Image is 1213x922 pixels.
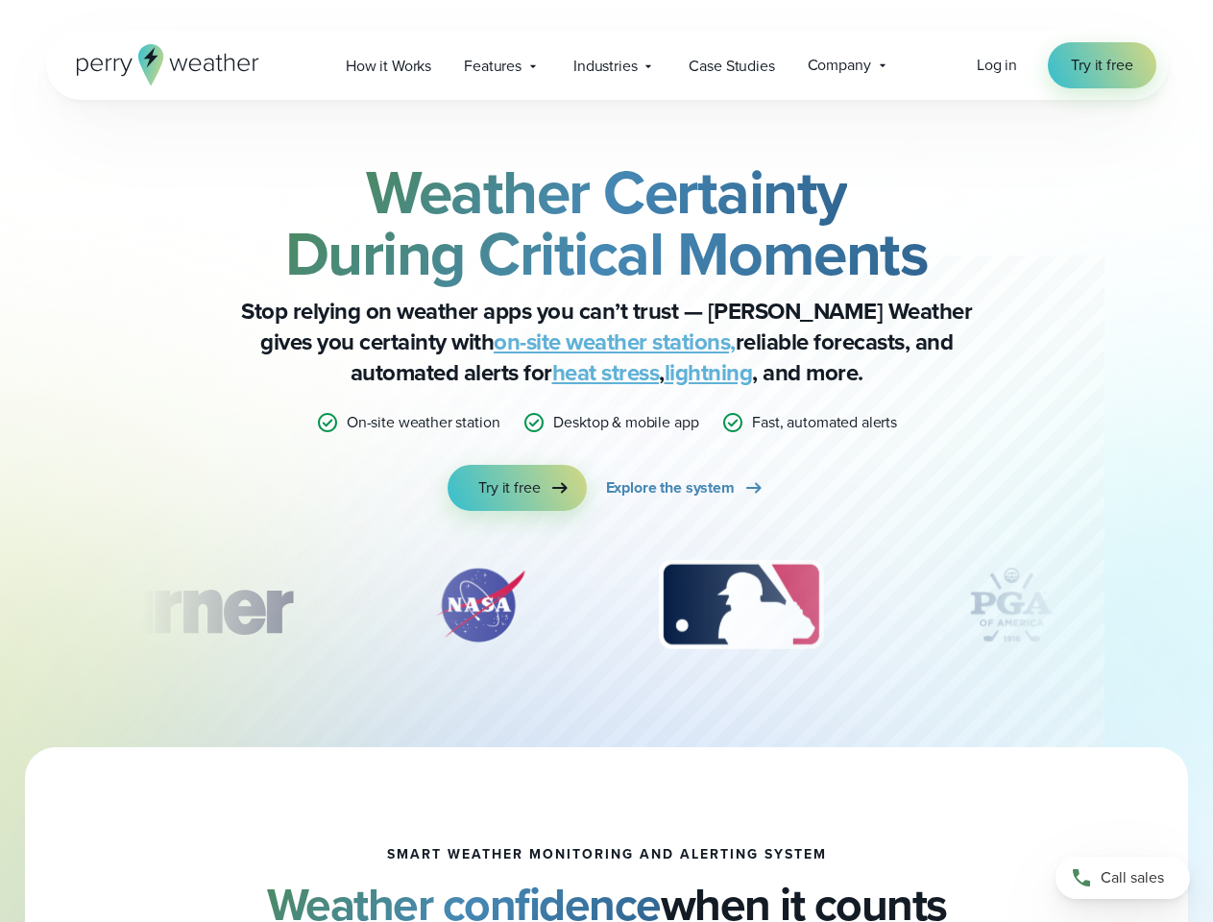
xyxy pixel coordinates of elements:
[606,476,735,499] span: Explore the system
[347,411,500,434] p: On-site weather station
[640,557,842,653] img: MLB.svg
[934,557,1088,653] img: PGA.svg
[606,465,765,511] a: Explore the system
[1071,54,1132,77] span: Try it free
[934,557,1088,653] div: 4 of 12
[47,557,320,653] img: Turner-Construction_1.svg
[640,557,842,653] div: 3 of 12
[665,355,753,390] a: lightning
[142,557,1072,663] div: slideshow
[223,296,991,388] p: Stop relying on weather apps you can’t trust — [PERSON_NAME] Weather gives you certainty with rel...
[464,55,522,78] span: Features
[413,557,547,653] img: NASA.svg
[573,55,637,78] span: Industries
[478,476,540,499] span: Try it free
[329,46,448,85] a: How it Works
[494,325,736,359] a: on-site weather stations,
[387,847,827,862] h1: smart weather monitoring and alerting system
[448,465,586,511] a: Try it free
[1101,866,1164,889] span: Call sales
[977,54,1017,77] a: Log in
[1055,857,1190,899] a: Call sales
[413,557,547,653] div: 2 of 12
[689,55,774,78] span: Case Studies
[553,411,698,434] p: Desktop & mobile app
[47,557,320,653] div: 1 of 12
[752,411,897,434] p: Fast, automated alerts
[285,147,929,299] strong: Weather Certainty During Critical Moments
[977,54,1017,76] span: Log in
[346,55,431,78] span: How it Works
[552,355,660,390] a: heat stress
[672,46,790,85] a: Case Studies
[1048,42,1155,88] a: Try it free
[808,54,871,77] span: Company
